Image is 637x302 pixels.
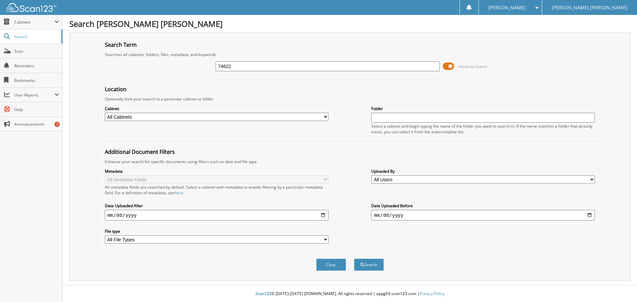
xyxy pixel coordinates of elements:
[14,34,58,39] span: Search
[371,203,595,209] label: Date Uploaded Before
[102,159,599,164] div: Enhance your search for specific documents using filters such as date and file type.
[316,259,346,271] button: Clear
[102,41,140,48] legend: Search Term
[54,122,60,127] div: 7
[7,3,56,12] img: scan123-logo-white.svg
[14,48,59,54] span: Scan
[102,86,130,93] legend: Location
[105,106,328,111] label: Cabinet
[105,168,328,174] label: Metadata
[371,123,595,135] div: Select a cabinet and begin typing the name of the folder you want to search in. If the name match...
[69,18,630,29] h1: Search [PERSON_NAME] [PERSON_NAME]
[175,190,183,196] a: here
[354,259,384,271] button: Search
[14,78,59,83] span: Bookmarks
[420,291,445,296] a: Privacy Policy
[14,107,59,112] span: Help
[371,168,595,174] label: Uploaded By
[14,121,59,127] span: Announcements
[102,148,178,155] legend: Additional Document Filters
[255,291,271,296] span: Scan123
[488,6,526,10] span: [PERSON_NAME]
[371,106,595,111] label: Folder
[63,286,637,302] div: © [DATE]-[DATE] [DOMAIN_NAME]. All rights reserved | appg03-scan123-com |
[105,210,328,220] input: start
[14,63,59,69] span: Reminders
[371,210,595,220] input: end
[102,96,599,102] div: Optionally limit your search to a particular cabinet or folder
[105,228,328,234] label: File type
[14,19,54,25] span: Cabinets
[105,184,328,196] div: All metadata fields are searched by default. Select a cabinet with metadata to enable filtering b...
[458,64,487,69] span: Advanced Search
[604,270,637,302] iframe: Chat Widget
[552,6,627,10] span: [PERSON_NAME] [PERSON_NAME]
[102,52,599,57] div: Searches all cabinets, folders, files, metadata, and keywords
[14,92,54,98] span: User Reports
[105,203,328,209] label: Date Uploaded After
